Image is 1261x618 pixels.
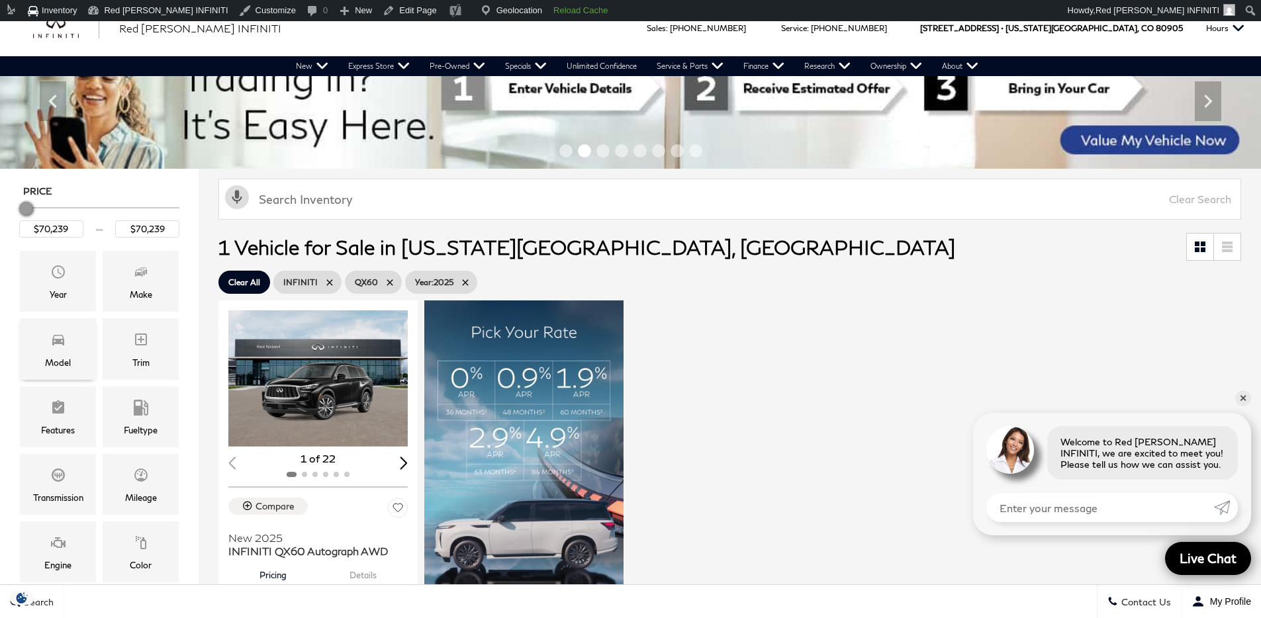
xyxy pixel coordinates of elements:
[578,144,591,157] span: Go to slide 2
[124,423,158,437] div: Fueltype
[7,591,37,605] img: Opt-Out Icon
[7,591,37,605] section: Click to Open Cookie Consent Modal
[115,220,179,238] input: Maximum
[415,277,434,287] span: Year :
[1205,596,1251,607] span: My Profile
[19,197,179,238] div: Price
[633,144,647,157] span: Go to slide 5
[286,56,988,76] nav: Main Navigation
[415,274,453,290] span: 2025
[132,355,150,370] div: Trim
[807,23,809,33] span: :
[103,521,179,582] div: ColorColor
[50,396,66,423] span: Features
[133,396,149,423] span: Fueltype
[119,21,281,36] a: Red [PERSON_NAME] INFINITI
[133,328,149,355] span: Trim
[218,179,1241,220] input: Search Inventory
[21,596,54,607] span: Search
[1195,81,1221,121] div: Next
[671,144,684,157] span: Go to slide 7
[23,185,175,197] h5: Price
[228,498,308,515] button: Compare Vehicle
[33,490,83,505] div: Transmission
[986,493,1214,522] input: Enter your message
[50,464,66,490] span: Transmission
[125,490,157,505] div: Mileage
[20,386,96,447] div: FeaturesFeatures
[286,56,338,76] a: New
[103,386,179,447] div: FueltypeFueltype
[733,56,794,76] a: Finance
[557,56,647,76] a: Unlimited Confidence
[228,451,408,466] div: 1 of 22
[689,144,702,157] span: Go to slide 8
[553,5,608,15] strong: Reload Cache
[1214,493,1238,522] a: Submit
[932,56,988,76] a: About
[647,56,733,76] a: Service & Parts
[1165,542,1251,575] a: Live Chat
[41,423,75,437] div: Features
[50,287,67,302] div: Year
[20,521,96,582] div: EngineEngine
[559,144,573,157] span: Go to slide 1
[19,220,83,238] input: Minimum
[228,545,398,558] span: INFINITI QX60 Autograph AWD
[133,531,149,558] span: Color
[283,274,318,290] span: INFINITI
[615,144,628,157] span: Go to slide 4
[103,454,179,515] div: MileageMileage
[119,22,281,34] span: Red [PERSON_NAME] INFINITI
[794,56,861,76] a: Research
[103,251,179,312] div: MakeMake
[355,274,378,290] span: QX60
[861,56,932,76] a: Ownership
[40,81,66,121] div: Previous
[33,18,99,39] img: INFINITI
[811,23,887,33] a: [PHONE_NUMBER]
[652,144,665,157] span: Go to slide 6
[256,500,295,512] div: Compare
[218,235,955,259] span: 1 Vehicle for Sale in [US_STATE][GEOGRAPHIC_DATA], [GEOGRAPHIC_DATA]
[670,23,746,33] a: [PHONE_NUMBER]
[45,355,71,370] div: Model
[33,18,99,39] a: infiniti
[19,202,32,215] div: Maximum Price
[228,523,408,558] a: New 2025INFINITI QX60 Autograph AWD
[666,23,668,33] span: :
[44,558,71,572] div: Engine
[50,328,66,355] span: Model
[50,531,66,558] span: Engine
[596,144,610,157] span: Go to slide 3
[130,558,152,572] div: Color
[1096,5,1219,15] span: Red [PERSON_NAME] INFINITI
[228,274,260,290] span: Clear All
[103,318,179,379] div: TrimTrim
[495,56,557,76] a: Specials
[1182,585,1261,618] button: Open user profile menu
[338,56,420,76] a: Express Store
[986,426,1034,474] img: Agent profile photo
[420,56,495,76] a: Pre-Owned
[920,23,1183,33] a: [STREET_ADDRESS] • [US_STATE][GEOGRAPHIC_DATA], CO 80905
[400,457,408,469] div: Next slide
[647,23,666,33] span: Sales
[228,531,398,545] span: New 2025
[133,261,149,287] span: Make
[133,464,149,490] span: Mileage
[225,185,249,209] svg: Click to toggle on voice search
[228,310,410,447] div: 1 / 2
[50,261,66,287] span: Year
[1118,596,1171,607] span: Contact Us
[1173,550,1243,566] span: Live Chat
[20,318,96,379] div: ModelModel
[781,23,807,33] span: Service
[228,310,410,447] img: 2025 INFINITI QX60 Autograph AWD 1
[20,454,96,515] div: TransmissionTransmission
[1047,426,1238,480] div: Welcome to Red [PERSON_NAME] INFINITI, we are excited to meet you! Please tell us how we can assi...
[20,251,96,312] div: YearYear
[326,558,400,587] button: details tab
[130,287,152,302] div: Make
[236,558,310,587] button: pricing tab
